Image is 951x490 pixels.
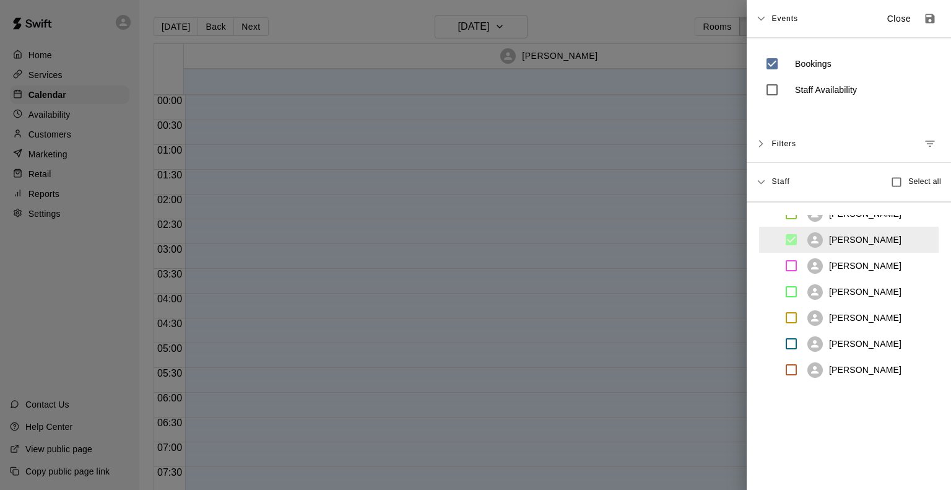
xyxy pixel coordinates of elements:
button: Manage filters [919,133,941,155]
button: Close sidebar [879,9,919,29]
p: Bookings [795,58,832,70]
span: Filters [771,133,796,155]
p: [PERSON_NAME] [829,234,901,246]
ul: swift facility view [759,215,939,378]
p: Close [887,12,911,25]
span: Events [771,7,798,30]
span: Staff [771,176,789,186]
p: [PERSON_NAME] [829,260,901,272]
p: [PERSON_NAME] [829,312,901,324]
p: Staff Availability [795,84,857,96]
p: [PERSON_NAME] [829,338,901,350]
button: Save as default view [919,7,941,30]
span: Select all [908,176,941,188]
div: StaffSelect all [747,163,951,202]
p: [PERSON_NAME] [829,364,901,376]
p: [PERSON_NAME] [829,286,901,298]
div: FiltersManage filters [747,125,951,163]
